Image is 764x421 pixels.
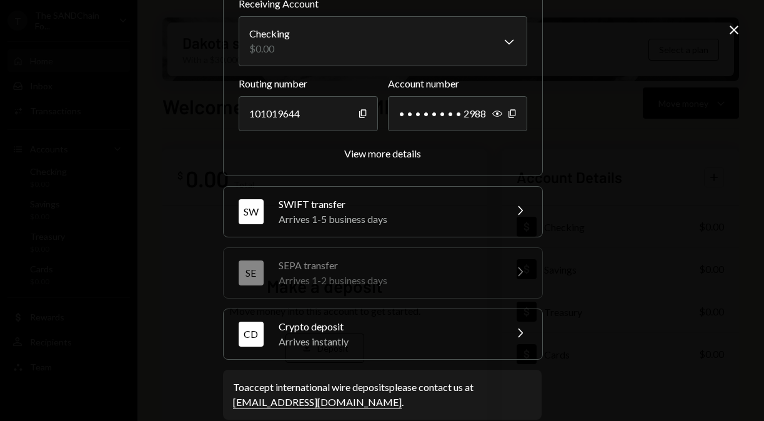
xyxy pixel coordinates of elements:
[224,309,542,359] button: CDCrypto depositArrives instantly
[344,147,421,159] div: View more details
[388,96,527,131] div: • • • • • • • • 2988
[344,147,421,161] button: View more details
[233,380,532,410] div: To accept international wire deposits please contact us at .
[279,212,497,227] div: Arrives 1-5 business days
[239,199,264,224] div: SW
[239,260,264,285] div: SE
[224,187,542,237] button: SWSWIFT transferArrives 1-5 business days
[279,319,497,334] div: Crypto deposit
[279,258,497,273] div: SEPA transfer
[239,96,378,131] div: 101019644
[224,248,542,298] button: SESEPA transferArrives 1-2 business days
[279,197,497,212] div: SWIFT transfer
[388,76,527,91] label: Account number
[239,76,378,91] label: Routing number
[239,16,527,66] button: Receiving Account
[239,322,264,347] div: CD
[279,273,497,288] div: Arrives 1-2 business days
[233,396,402,409] a: [EMAIL_ADDRESS][DOMAIN_NAME]
[279,334,497,349] div: Arrives instantly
